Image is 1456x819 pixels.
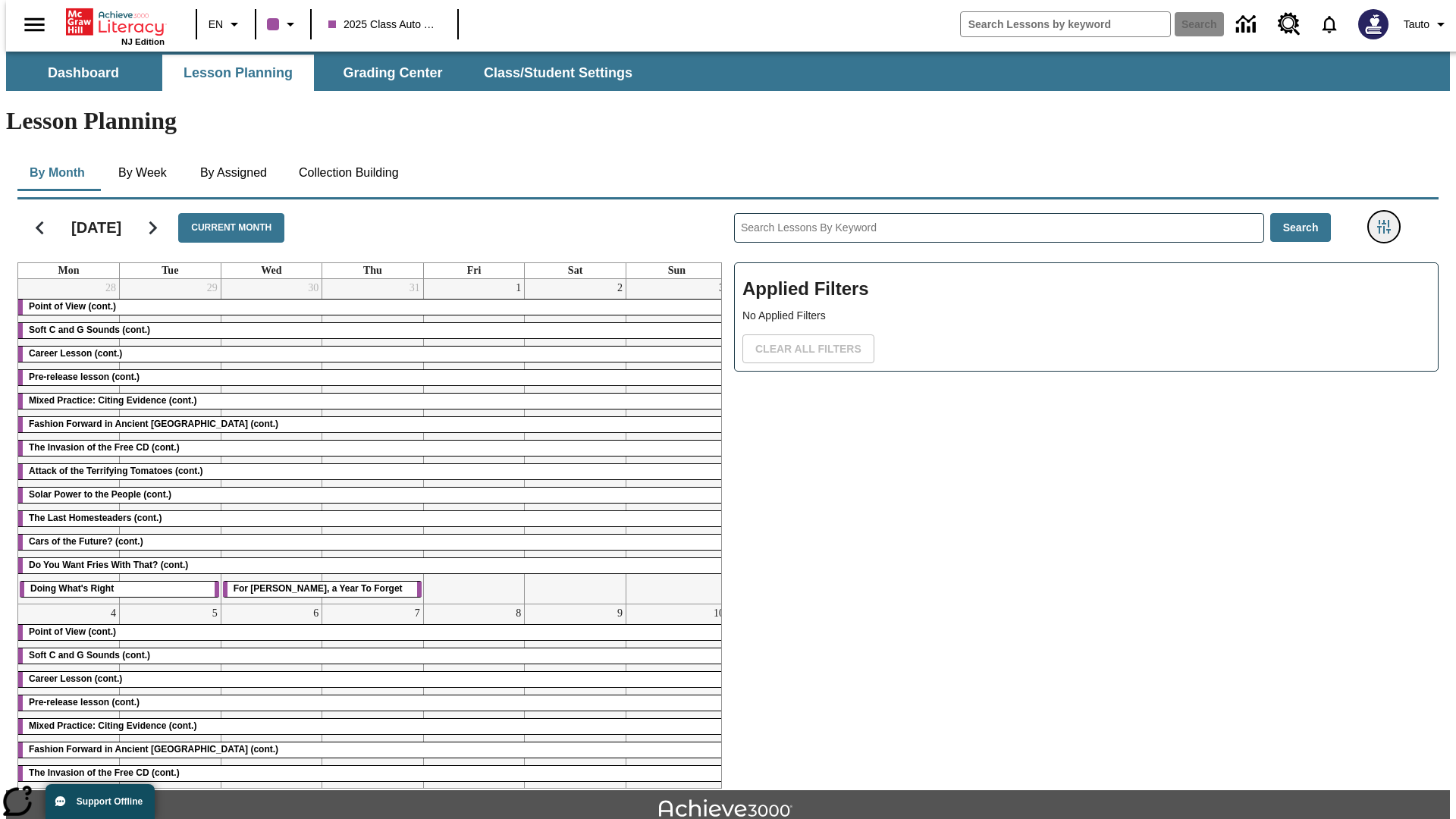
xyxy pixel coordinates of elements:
[18,488,727,503] div: Solar Power to the People (cont.)
[742,308,1430,324] p: No Applied Filters
[305,279,322,297] a: July 30, 2025
[45,784,155,819] button: Support Offline
[722,193,1439,789] div: Search
[287,155,411,191] button: Collection Building
[29,697,140,708] span: Pre-release lesson (cont.)
[18,672,727,687] div: Career Lesson (cont.)
[525,279,626,604] td: August 2, 2025
[1398,11,1456,38] button: Profile/Settings
[614,279,626,297] a: August 2, 2025
[412,604,423,623] a: August 7, 2025
[322,279,424,604] td: July 31, 2025
[29,767,180,778] span: The Invasion of the Free CD (cont.)
[565,263,585,278] a: Saturday
[18,441,727,456] div: The Invasion of the Free CD (cont.)
[18,394,727,409] div: Mixed Practice: Citing Evidence (cont.)
[158,263,181,278] a: Tuesday
[105,155,180,191] button: By Week
[8,55,159,91] button: Dashboard
[209,604,221,623] a: August 5, 2025
[961,12,1170,36] input: search field
[1404,17,1429,33] span: Tauto
[6,107,1450,135] h1: Lesson Planning
[626,279,727,604] td: August 3, 2025
[66,7,165,37] a: Home
[711,604,727,623] a: August 10, 2025
[188,155,279,191] button: By Assigned
[18,370,727,385] div: Pre-release lesson (cont.)
[472,55,645,91] button: Class/Student Settings
[29,301,116,312] span: Point of View (cont.)
[234,583,403,594] span: For Armstrong, a Year To Forget
[18,511,727,526] div: The Last Homesteaders (cont.)
[29,626,116,637] span: Point of View (cont.)
[162,55,314,91] button: Lesson Planning
[742,271,1430,308] h2: Applied Filters
[29,744,278,755] span: Fashion Forward in Ancient Rome (cont.)
[121,37,165,46] span: NJ Edition
[360,263,385,278] a: Thursday
[406,279,423,297] a: July 31, 2025
[317,55,469,91] button: Grading Center
[18,464,727,479] div: Attack of the Terrifying Tomatoes (cont.)
[29,650,150,661] span: Soft C and G Sounds (cont.)
[18,648,727,664] div: Soft C and G Sounds (cont.)
[6,52,1450,91] div: SubNavbar
[18,625,727,640] div: Point of View (cont.)
[29,419,278,429] span: Fashion Forward in Ancient Rome (cont.)
[18,300,727,315] div: Point of View (cont.)
[29,348,122,359] span: Career Lesson (cont.)
[18,742,727,758] div: Fashion Forward in Ancient Rome (cont.)
[29,513,162,523] span: The Last Homesteaders (cont.)
[18,535,727,550] div: Cars of the Future? (cont.)
[209,17,223,33] span: EN
[614,604,626,623] a: August 9, 2025
[12,2,57,47] button: Open side menu
[108,604,119,623] a: August 4, 2025
[223,582,422,597] div: For Armstrong, a Year To Forget
[18,417,727,432] div: Fashion Forward in Ancient Rome (cont.)
[29,395,196,406] span: Mixed Practice: Citing Evidence (cont.)
[29,442,180,453] span: The Invasion of the Free CD (cont.)
[29,536,143,547] span: Cars of the Future? (cont.)
[202,11,250,38] button: Language: EN, Select a language
[1270,213,1332,243] button: Search
[18,766,727,781] div: The Invasion of the Free CD (cont.)
[258,263,284,278] a: Wednesday
[18,323,727,338] div: Soft C and G Sounds (cont.)
[18,719,727,734] div: Mixed Practice: Citing Evidence (cont.)
[30,583,114,594] span: Doing What's Right
[102,279,119,297] a: July 28, 2025
[423,279,525,604] td: August 1, 2025
[29,720,196,731] span: Mixed Practice: Citing Evidence (cont.)
[328,17,441,33] span: 2025 Class Auto Grade 13
[18,279,120,604] td: July 28, 2025
[261,11,306,38] button: Class color is purple. Change class color
[1358,9,1389,39] img: Avatar
[734,262,1439,372] div: Applied Filters
[665,263,689,278] a: Sunday
[513,604,524,623] a: August 8, 2025
[1269,4,1310,45] a: Resource Center, Will open in new tab
[18,695,727,711] div: Pre-release lesson (cont.)
[735,214,1263,242] input: Search Lessons By Keyword
[221,279,322,604] td: July 30, 2025
[20,582,219,597] div: Doing What's Right
[29,673,122,684] span: Career Lesson (cont.)
[1227,4,1269,45] a: Data Center
[20,209,59,247] button: Previous
[310,604,322,623] a: August 6, 2025
[77,796,143,807] span: Support Offline
[29,372,140,382] span: Pre-release lesson (cont.)
[204,279,221,297] a: July 29, 2025
[1310,5,1349,44] a: Notifications
[29,325,150,335] span: Soft C and G Sounds (cont.)
[513,279,524,297] a: August 1, 2025
[5,193,722,789] div: Calendar
[18,558,727,573] div: Do You Want Fries With That? (cont.)
[66,5,165,46] div: Home
[18,347,727,362] div: Career Lesson (cont.)
[1349,5,1398,44] button: Select a new avatar
[55,263,83,278] a: Monday
[1369,212,1399,242] button: Filters Side menu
